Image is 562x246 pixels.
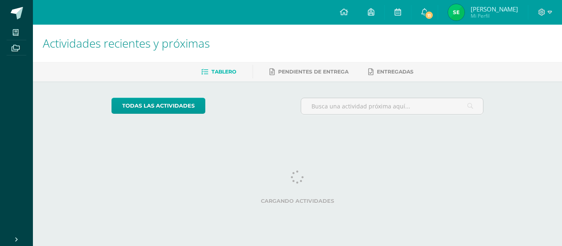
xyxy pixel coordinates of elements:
[111,198,484,204] label: Cargando actividades
[301,98,483,114] input: Busca una actividad próxima aquí...
[471,5,518,13] span: [PERSON_NAME]
[377,69,413,75] span: Entregadas
[278,69,348,75] span: Pendientes de entrega
[43,35,210,51] span: Actividades recientes y próximas
[269,65,348,78] a: Pendientes de entrega
[448,4,464,21] img: 44968dc20b0d3cc3d6797ce91ee8f3c8.png
[425,11,434,20] span: 11
[368,65,413,78] a: Entregadas
[471,12,518,19] span: Mi Perfil
[211,69,236,75] span: Tablero
[111,98,205,114] a: todas las Actividades
[201,65,236,78] a: Tablero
